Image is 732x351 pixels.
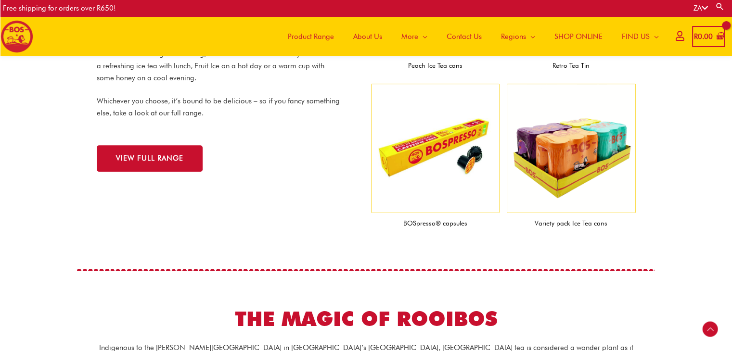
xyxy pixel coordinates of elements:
[344,16,392,56] a: About Us
[545,16,612,56] a: SHOP ONLINE
[622,22,650,51] span: FIND US
[97,95,342,119] p: Whichever you choose, it’s bound to be delicious – so if you fancy something else, take a look at...
[353,22,382,51] span: About Us
[97,145,203,172] a: VIEW FULL RANGE
[694,32,698,41] span: R
[97,48,342,84] p: That’s not all we’ve got in the bag, cause there’s a BOS for every occasion – a refreshing ice te...
[0,20,33,53] img: BOS logo finals-200px
[491,16,545,56] a: Regions
[392,16,437,56] a: More
[507,55,636,76] figcaption: Retro Tea Tin
[271,16,668,56] nav: Site Navigation
[288,22,334,51] span: Product Range
[554,22,603,51] span: SHOP ONLINE
[278,16,344,56] a: Product Range
[694,32,713,41] bdi: 0.00
[97,306,636,332] h2: THE MAGIC OF ROOIBOS
[715,2,725,11] a: Search button
[401,22,418,51] span: More
[692,26,725,48] a: View Shopping Cart, empty
[371,84,500,213] img: bospresso® capsules
[693,4,708,13] a: ZA
[507,84,636,213] img: bos variety pack 300ml
[507,213,636,234] figcaption: Variety pack Ice Tea cans
[371,213,500,234] figcaption: BOSpresso® capsules
[371,55,500,76] figcaption: Peach Ice Tea cans
[501,22,526,51] span: Regions
[116,155,183,162] span: VIEW FULL RANGE
[447,22,482,51] span: Contact Us
[437,16,491,56] a: Contact Us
